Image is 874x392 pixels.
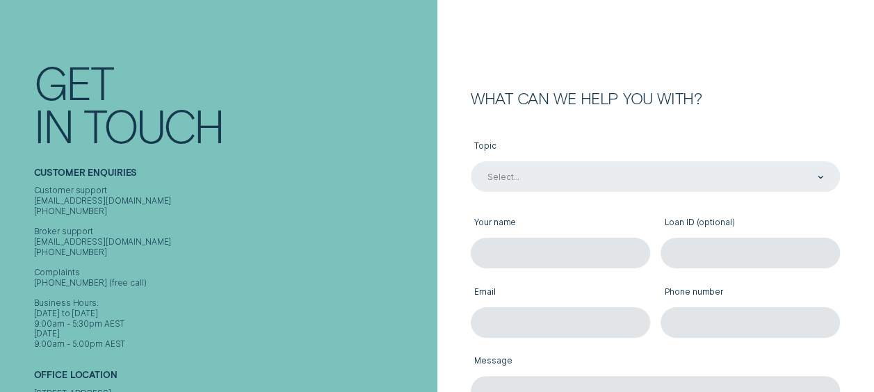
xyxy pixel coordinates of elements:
[34,61,432,147] h1: Get In Touch
[471,348,840,377] label: Message
[471,279,650,307] label: Email
[34,61,113,104] div: Get
[83,104,223,147] div: Touch
[34,186,432,350] div: Customer support [EMAIL_ADDRESS][DOMAIN_NAME] [PHONE_NUMBER] Broker support [EMAIL_ADDRESS][DOMAI...
[661,279,840,307] label: Phone number
[487,172,519,182] div: Select...
[471,133,840,161] label: Topic
[471,210,650,238] label: Your name
[34,104,73,147] div: In
[34,168,432,186] h2: Customer Enquiries
[34,370,432,388] h2: Office Location
[661,210,840,238] label: Loan ID (optional)
[471,91,840,106] h2: What can we help you with?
